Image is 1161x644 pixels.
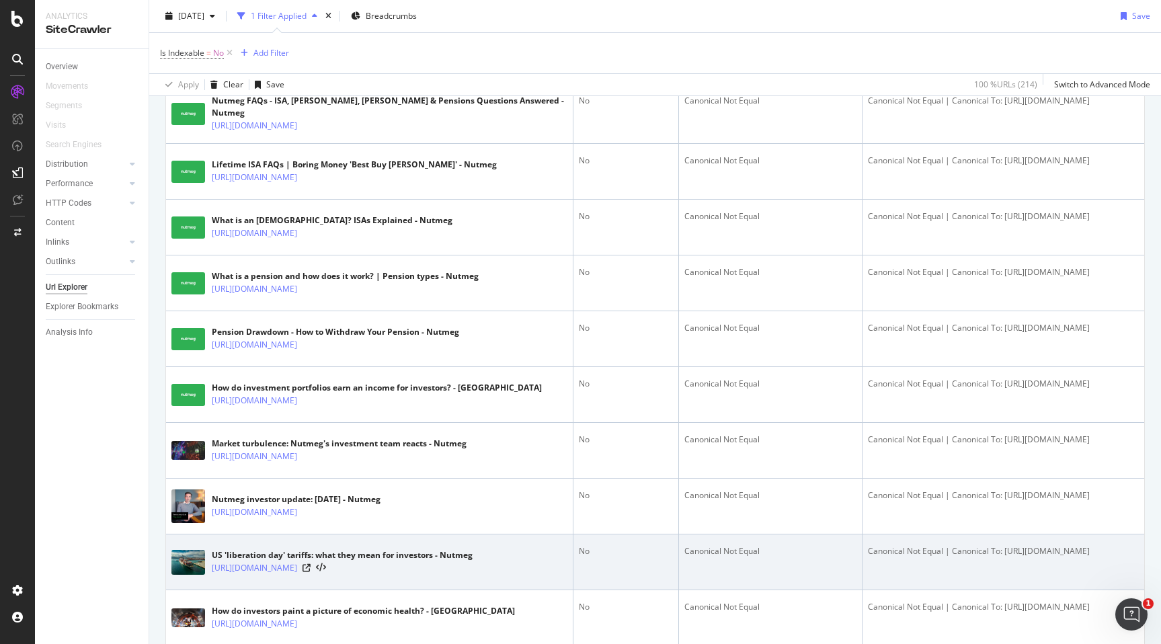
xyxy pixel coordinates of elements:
img: main image [171,328,205,350]
div: Pension Drawdown - How to Withdraw Your Pension - Nutmeg [212,326,459,338]
div: Switch to Advanced Mode [1054,79,1150,90]
div: 100 % URLs ( 214 ) [974,79,1037,90]
img: main image [171,103,205,125]
button: View HTML Source [316,563,326,573]
div: Canonical Not Equal | Canonical To: [URL][DOMAIN_NAME] [868,95,1139,107]
div: Canonical Not Equal [684,545,856,557]
a: Analysis Info [46,325,139,339]
button: Add Filter [235,45,289,61]
img: main image [171,608,205,627]
div: Outlinks [46,255,75,269]
a: [URL][DOMAIN_NAME] [212,394,297,407]
div: What is a pension and how does it work? | Pension types - Nutmeg [212,270,479,282]
div: Canonical Not Equal | Canonical To: [URL][DOMAIN_NAME] [868,155,1139,167]
div: Nutmeg investor update: [DATE] - Nutmeg [212,493,381,506]
div: Movements [46,79,88,93]
iframe: Intercom live chat [1115,598,1148,631]
img: main image [171,272,205,294]
button: Breadcrumbs [346,5,422,27]
div: Canonical Not Equal | Canonical To: [URL][DOMAIN_NAME] [868,545,1139,557]
button: Save [1115,5,1150,27]
span: = [206,47,211,58]
div: Canonical Not Equal | Canonical To: [URL][DOMAIN_NAME] [868,210,1139,223]
div: Canonical Not Equal [684,266,856,278]
a: [URL][DOMAIN_NAME] [212,506,297,519]
div: Canonical Not Equal [684,155,856,167]
div: No [579,545,673,557]
button: Clear [205,74,243,95]
span: 1 [1143,598,1154,609]
a: Outlinks [46,255,126,269]
span: 2025 Sep. 23rd [178,10,204,22]
div: Clear [223,79,243,90]
div: Nutmeg FAQs - ISA, [PERSON_NAME], [PERSON_NAME] & Pensions Questions Answered - Nutmeg [212,95,567,119]
div: Analysis Info [46,325,93,339]
div: Canonical Not Equal [684,378,856,390]
div: Visits [46,118,66,132]
a: Inlinks [46,235,126,249]
img: main image [171,216,205,239]
a: Visits [46,118,79,132]
div: No [579,210,673,223]
a: [URL][DOMAIN_NAME] [212,338,297,352]
a: Search Engines [46,138,115,152]
div: No [579,378,673,390]
img: main image [171,550,205,575]
a: Movements [46,79,102,93]
div: What is an [DEMOGRAPHIC_DATA]? ISAs Explained - Nutmeg [212,214,452,227]
a: Performance [46,177,126,191]
img: main image [171,489,205,523]
a: Distribution [46,157,126,171]
div: Explorer Bookmarks [46,300,118,314]
button: Switch to Advanced Mode [1049,74,1150,95]
div: Overview [46,60,78,74]
div: Canonical Not Equal | Canonical To: [URL][DOMAIN_NAME] [868,434,1139,446]
span: No [213,44,224,63]
img: main image [171,161,205,183]
div: No [579,322,673,334]
div: Save [1132,10,1150,22]
div: Inlinks [46,235,69,249]
div: Analytics [46,11,138,22]
span: Breadcrumbs [366,10,417,22]
div: Canonical Not Equal | Canonical To: [URL][DOMAIN_NAME] [868,378,1139,390]
a: HTTP Codes [46,196,126,210]
div: Save [266,79,284,90]
img: main image [171,441,205,460]
div: Canonical Not Equal | Canonical To: [URL][DOMAIN_NAME] [868,266,1139,278]
div: Canonical Not Equal | Canonical To: [URL][DOMAIN_NAME] [868,322,1139,334]
div: No [579,155,673,167]
span: Is Indexable [160,47,204,58]
a: [URL][DOMAIN_NAME] [212,617,297,631]
div: Canonical Not Equal [684,210,856,223]
div: Canonical Not Equal [684,489,856,501]
a: [URL][DOMAIN_NAME] [212,227,297,240]
div: No [579,434,673,446]
div: No [579,95,673,107]
img: main image [171,384,205,406]
a: Url Explorer [46,280,139,294]
button: 1 Filter Applied [232,5,323,27]
div: SiteCrawler [46,22,138,38]
a: [URL][DOMAIN_NAME] [212,561,297,575]
a: Visit Online Page [303,564,311,572]
div: No [579,601,673,613]
div: Lifetime ISA FAQs | Boring Money 'Best Buy [PERSON_NAME]' - Nutmeg [212,159,497,171]
a: Content [46,216,139,230]
div: Canonical Not Equal [684,95,856,107]
a: [URL][DOMAIN_NAME] [212,171,297,184]
div: US 'liberation day' tariffs: what they mean for investors - Nutmeg [212,549,473,561]
button: [DATE] [160,5,221,27]
div: Canonical Not Equal | Canonical To: [URL][DOMAIN_NAME] [868,489,1139,501]
div: Performance [46,177,93,191]
a: [URL][DOMAIN_NAME] [212,282,297,296]
div: Apply [178,79,199,90]
a: [URL][DOMAIN_NAME] [212,450,297,463]
div: Distribution [46,157,88,171]
div: Canonical Not Equal | Canonical To: [URL][DOMAIN_NAME] [868,601,1139,613]
div: Url Explorer [46,280,87,294]
a: Segments [46,99,95,113]
button: Apply [160,74,199,95]
div: Canonical Not Equal [684,434,856,446]
div: Add Filter [253,47,289,58]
